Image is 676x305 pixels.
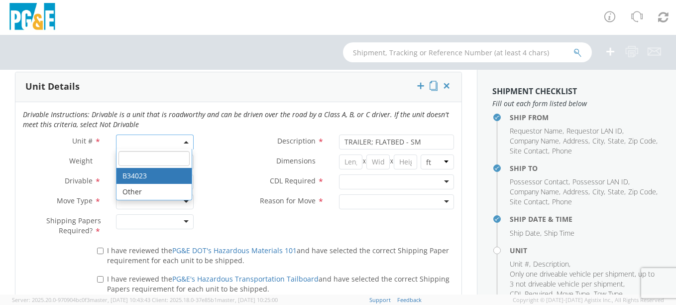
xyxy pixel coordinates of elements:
[23,110,449,129] i: Drivable Instructions: Drivable is a unit that is roadworthy and can be driven over the road by a...
[510,187,561,197] li: ,
[277,136,316,146] span: Description
[510,247,661,254] h4: Unit
[97,276,104,283] input: I have reviewed thePG&E's Hazardous Transportation Tailboardand have selected the correct Shippin...
[572,177,630,187] li: ,
[510,289,554,299] li: ,
[510,269,655,289] span: Only one driveable vehicle per shipment, up to 3 not driveable vehicle per shipment
[566,126,622,136] span: Requestor LAN ID
[172,246,297,255] a: PG&E DOT's Hazardous Materials 101
[217,296,278,304] span: master, [DATE] 10:25:00
[492,86,577,97] strong: Shipment Checklist
[628,187,658,197] li: ,
[608,187,624,196] span: State
[510,126,563,136] span: Requestor Name
[563,187,590,197] li: ,
[592,187,604,196] span: City
[72,136,93,146] span: Unit #
[510,114,661,121] h4: Ship From
[510,197,548,206] span: Site Contact
[572,177,628,186] span: Possessor LAN ID
[563,136,590,146] li: ,
[12,296,150,304] span: Server: 2025.20.0-970904bc0f3
[566,126,624,136] li: ,
[260,196,316,205] span: Reason for Move
[510,136,559,146] span: Company Name
[552,146,572,155] span: Phone
[390,154,394,169] span: X
[25,82,80,92] h3: Unit Details
[339,154,362,169] input: Length
[533,259,570,269] li: ,
[510,259,529,269] span: Unit #
[510,136,561,146] li: ,
[107,246,449,265] span: I have reviewed the and have selected the correct Shipping Paper requirement for each unit to be ...
[172,274,319,284] a: PG&E's Hazardous Transportation Tailboard
[510,177,570,187] li: ,
[510,228,542,238] li: ,
[510,177,568,186] span: Possessor Contact
[628,136,656,146] span: Zip Code
[533,259,569,269] span: Description
[366,154,390,169] input: Width
[592,136,604,146] span: City
[510,146,550,156] li: ,
[270,176,316,185] span: CDL Required
[397,296,422,304] a: Feedback
[510,187,559,196] span: Company Name
[557,289,590,299] span: Move Type
[594,289,623,299] span: Tow Type
[492,99,661,109] span: Fill out each form listed below
[510,164,661,172] h4: Ship To
[563,187,588,196] span: Address
[608,187,626,197] li: ,
[57,196,93,205] span: Move Type
[369,296,391,304] a: Support
[69,156,93,165] span: Weight
[90,296,150,304] span: master, [DATE] 10:43:43
[563,136,588,146] span: Address
[97,248,104,254] input: I have reviewed thePG&E DOT's Hazardous Materials 101and have selected the correct Shipping Paper...
[152,296,278,304] span: Client: 2025.18.0-37e85b1
[394,154,417,169] input: Height
[510,289,553,299] span: CDL Required
[510,269,659,289] li: ,
[276,156,316,165] span: Dimensions
[510,126,564,136] li: ,
[510,146,548,155] span: Site Contact
[116,184,192,200] li: Other
[592,187,605,197] li: ,
[628,187,656,196] span: Zip Code
[592,136,605,146] li: ,
[557,289,591,299] li: ,
[513,296,664,304] span: Copyright © [DATE]-[DATE] Agistix Inc., All Rights Reserved
[510,215,661,223] h4: Ship Date & Time
[343,42,592,62] input: Shipment, Tracking or Reference Number (at least 4 chars)
[46,216,101,235] span: Shipping Papers Required?
[510,259,531,269] li: ,
[628,136,658,146] li: ,
[362,154,366,169] span: X
[608,136,624,146] span: State
[510,228,540,238] span: Ship Date
[608,136,626,146] li: ,
[65,176,93,185] span: Drivable
[552,197,572,206] span: Phone
[107,274,450,294] span: I have reviewed the and have selected the correct Shipping Papers requirement for each unit to be...
[510,197,550,207] li: ,
[7,3,57,32] img: pge-logo-06675f144f4cfa6a6814.png
[594,289,624,299] li: ,
[544,228,574,238] span: Ship Time
[116,168,192,184] li: B34023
